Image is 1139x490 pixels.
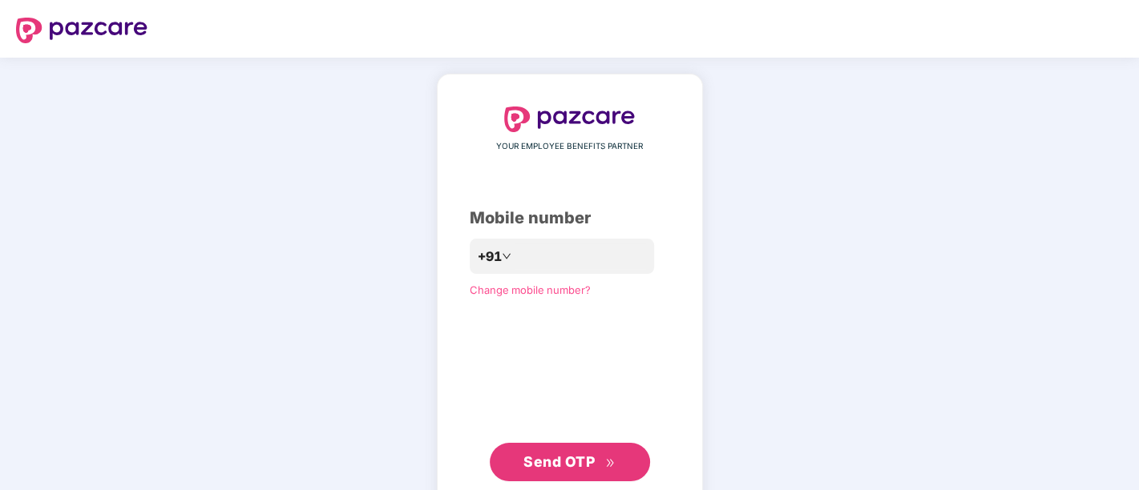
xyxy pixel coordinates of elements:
a: Change mobile number? [470,283,591,296]
div: Mobile number [470,206,670,231]
span: +91 [478,247,502,267]
span: YOUR EMPLOYEE BENEFITS PARTNER [496,140,643,153]
span: Send OTP [523,453,595,470]
img: logo [16,18,147,43]
span: down [502,251,511,261]
span: double-right [605,458,616,468]
img: logo [504,106,636,132]
button: Send OTPdouble-right [490,443,650,481]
